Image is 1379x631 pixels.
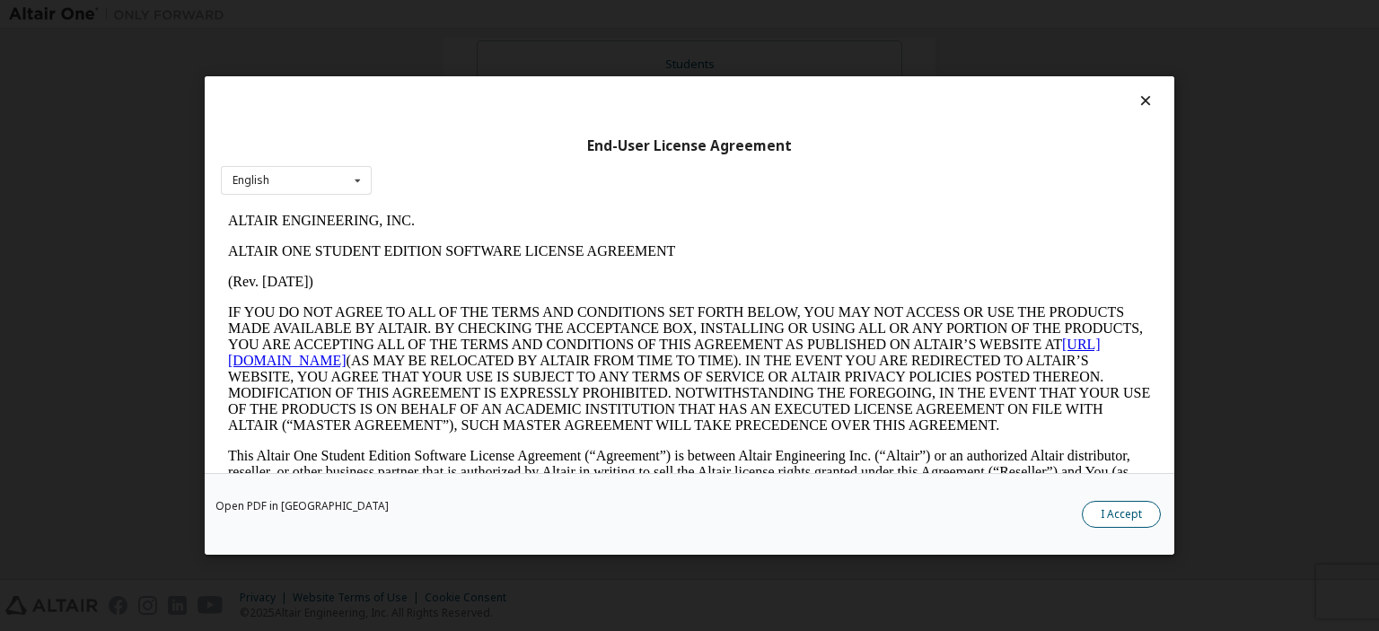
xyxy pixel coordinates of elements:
[7,38,930,54] p: ALTAIR ONE STUDENT EDITION SOFTWARE LICENSE AGREEMENT
[7,242,930,307] p: This Altair One Student Edition Software License Agreement (“Agreement”) is between Altair Engine...
[221,137,1158,155] div: End-User License Agreement
[7,7,930,23] p: ALTAIR ENGINEERING, INC.
[7,99,930,228] p: IF YOU DO NOT AGREE TO ALL OF THE TERMS AND CONDITIONS SET FORTH BELOW, YOU MAY NOT ACCESS OR USE...
[215,501,389,512] a: Open PDF in [GEOGRAPHIC_DATA]
[1082,501,1161,528] button: I Accept
[7,68,930,84] p: (Rev. [DATE])
[233,175,269,186] div: English
[7,131,880,162] a: [URL][DOMAIN_NAME]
